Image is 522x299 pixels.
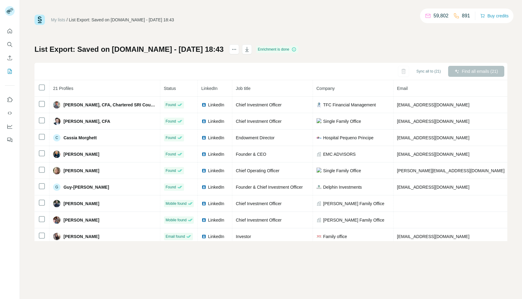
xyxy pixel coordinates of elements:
img: LinkedIn logo [201,201,206,206]
button: Feedback [5,134,15,145]
span: Hospital Pequeno Principe [323,135,374,141]
button: actions [229,44,239,54]
span: [PERSON_NAME], CFA, Chartered SRI Counselor [63,102,156,108]
span: Single Family Office [323,168,361,174]
span: Chief Investment Officer [236,119,282,124]
img: Avatar [53,167,60,174]
span: LinkedIn [208,168,224,174]
img: LinkedIn logo [201,135,206,140]
span: Found [166,135,176,141]
button: Search [5,39,15,50]
img: LinkedIn logo [201,185,206,190]
button: Enrich CSV [5,52,15,63]
img: LinkedIn logo [201,102,206,107]
span: LinkedIn [208,151,224,157]
img: Avatar [53,216,60,224]
button: Use Surfe on LinkedIn [5,94,15,105]
span: LinkedIn [208,184,224,190]
span: LinkedIn [208,233,224,240]
img: company-logo [317,102,321,107]
span: Found [166,102,176,108]
span: Status [164,86,176,91]
span: Company [317,86,335,91]
img: Avatar [53,101,60,109]
span: LinkedIn [208,135,224,141]
span: Family office [323,233,347,240]
img: LinkedIn logo [201,119,206,124]
span: 21 Profiles [53,86,73,91]
a: My lists [51,17,65,22]
button: Quick start [5,26,15,37]
p: 59,802 [433,12,448,20]
span: Founder & Chief Investment Officer [236,185,303,190]
img: Avatar [53,233,60,240]
span: [PERSON_NAME], CFA [63,118,110,124]
span: Chief Investment Officer [236,102,282,107]
span: Found [166,119,176,124]
span: Email found [166,234,185,239]
img: company-logo [317,118,321,124]
span: Founder & CEO [236,152,266,157]
span: LinkedIn [208,118,224,124]
button: Sync all to (21) [412,67,445,76]
span: EMC ADVISORS [323,151,356,157]
span: Sync all to (21) [416,69,441,74]
span: Chief Operating Officer [236,168,280,173]
img: LinkedIn logo [201,152,206,157]
span: [PERSON_NAME] [63,217,99,223]
span: [PERSON_NAME] [63,168,99,174]
p: 891 [462,12,470,20]
img: Avatar [53,118,60,125]
button: Dashboard [5,121,15,132]
span: LinkedIn [201,86,218,91]
div: List Export: Saved on [DOMAIN_NAME] - [DATE] 18:43 [69,17,174,23]
span: TFC Financial Management [323,102,376,108]
span: [EMAIL_ADDRESS][DOMAIN_NAME] [397,185,469,190]
div: C [53,134,60,141]
span: LinkedIn [208,201,224,207]
button: My lists [5,66,15,77]
img: Surfe Logo [34,15,45,25]
span: [PERSON_NAME] [63,201,99,207]
h1: List Export: Saved on [DOMAIN_NAME] - [DATE] 18:43 [34,44,224,54]
img: LinkedIn logo [201,218,206,222]
img: company-logo [317,137,321,138]
span: [PERSON_NAME] Family Office [323,217,384,223]
span: Delphin Investments [323,184,362,190]
li: / [67,17,68,23]
span: Mobile found [166,201,187,206]
span: Email [397,86,408,91]
button: Use Surfe API [5,108,15,119]
span: [EMAIL_ADDRESS][DOMAIN_NAME] [397,102,469,107]
span: Found [166,168,176,173]
span: Endowment Director [236,135,275,140]
img: company-logo [317,168,321,174]
span: [EMAIL_ADDRESS][DOMAIN_NAME] [397,152,469,157]
span: [EMAIL_ADDRESS][DOMAIN_NAME] [397,135,469,140]
span: [PERSON_NAME][EMAIL_ADDRESS][DOMAIN_NAME] [397,168,505,173]
img: Avatar [53,151,60,158]
span: LinkedIn [208,217,224,223]
div: G [53,183,60,191]
span: [EMAIL_ADDRESS][DOMAIN_NAME] [397,119,469,124]
span: Cassia Morghett [63,135,97,141]
span: [PERSON_NAME] Family Office [323,201,384,207]
span: LinkedIn [208,102,224,108]
span: Guy-[PERSON_NAME] [63,184,109,190]
span: Investor [236,234,251,239]
span: Single Family Office [323,118,361,124]
span: [EMAIL_ADDRESS][DOMAIN_NAME] [397,234,469,239]
span: Found [166,184,176,190]
span: Mobile found [166,217,187,223]
span: Found [166,151,176,157]
span: [PERSON_NAME] [63,151,99,157]
button: Buy credits [480,12,509,20]
span: [PERSON_NAME] [63,233,99,240]
div: Enrichment is done [256,46,299,53]
img: company-logo [317,234,321,239]
img: LinkedIn logo [201,234,206,239]
span: Chief Investment Officer [236,201,282,206]
span: Chief Investment Officer [236,218,282,222]
img: company-logo [317,185,321,190]
img: Avatar [53,200,60,207]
